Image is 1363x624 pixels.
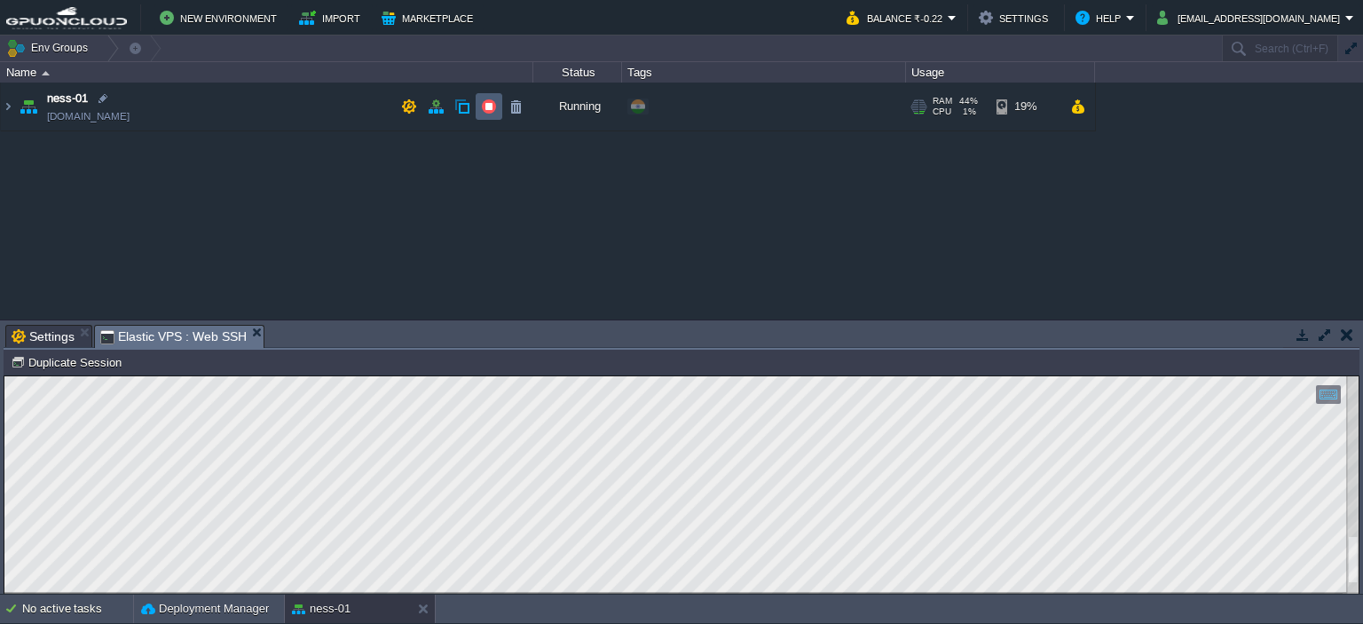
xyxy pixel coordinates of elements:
button: Duplicate Session [11,354,127,370]
span: Elastic VPS : Web SSH [100,326,247,348]
button: Help [1075,7,1126,28]
div: Name [2,62,532,83]
div: 19% [997,83,1054,130]
button: Marketplace [382,7,478,28]
button: Deployment Manager [141,600,269,618]
iframe: To enrich screen reader interactions, please activate Accessibility in Grammarly extension settings [4,376,1359,594]
img: GPUonCLOUD [6,7,127,29]
button: New Environment [160,7,282,28]
img: AMDAwAAAACH5BAEAAAAALAAAAAABAAEAAAICRAEAOw== [1,83,15,130]
img: AMDAwAAAACH5BAEAAAAALAAAAAABAAEAAAICRAEAOw== [16,83,41,130]
span: Settings [12,326,75,347]
span: CPU [933,107,951,117]
button: ness-01 [292,600,351,618]
div: Status [534,62,621,83]
button: Balance ₹-0.22 [847,7,948,28]
button: Settings [979,7,1053,28]
a: ness-01 [47,90,88,107]
button: [EMAIL_ADDRESS][DOMAIN_NAME] [1157,7,1345,28]
div: Usage [907,62,1094,83]
span: [DOMAIN_NAME] [47,107,130,125]
button: Env Groups [6,36,94,60]
img: AMDAwAAAACH5BAEAAAAALAAAAAABAAEAAAICRAEAOw== [42,71,50,75]
button: Import [299,7,366,28]
div: No active tasks [22,595,133,623]
div: Tags [623,62,905,83]
span: 44% [959,96,978,107]
span: RAM [933,96,952,107]
span: 1% [958,107,976,117]
div: Running [533,83,622,130]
